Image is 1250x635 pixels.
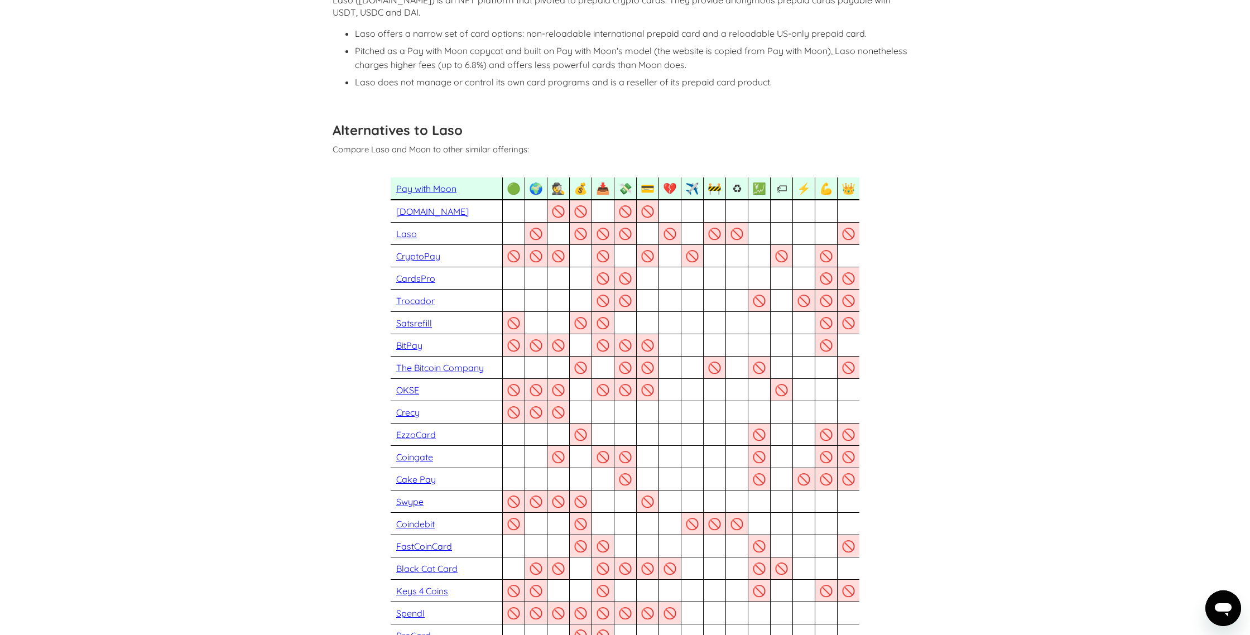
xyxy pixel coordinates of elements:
[396,474,436,485] a: Cake Pay
[396,585,448,596] a: Keys 4 Coins
[1205,590,1241,626] iframe: Botón para iniciar la ventana de mensajería
[355,44,917,73] li: Pitched as a Pay with Moon copycat and built on Pay with Moon's model (the website is copied from...
[396,518,435,530] a: Coindebit
[396,206,469,217] a: [DOMAIN_NAME]
[396,317,432,329] a: Satsrefill
[396,608,425,619] a: Spendl
[396,295,435,306] a: Trocador
[396,496,424,507] a: Swype
[396,384,419,396] a: OKSE
[355,75,917,90] li: Laso does not manage or control its own card programs and is a reseller of its prepaid card product.
[396,407,420,418] a: Crecy
[396,541,452,552] a: FastCoinCard
[396,429,436,440] a: EzzoCard
[396,563,458,574] a: Black Cat Card
[396,451,433,463] a: Coingate
[333,122,917,138] h3: Alternatives to Laso
[396,273,435,284] a: CardsPro
[333,144,917,155] p: Compare Laso and Moon to other similar offerings:
[355,27,917,41] li: Laso offers a narrow set of card options: non-reloadable international prepaid card and a reloada...
[396,183,456,194] a: Pay with Moon
[396,362,484,373] a: The Bitcoin Company
[396,251,440,262] a: CryptoPay
[396,340,422,351] a: BitPay
[396,228,417,239] a: Laso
